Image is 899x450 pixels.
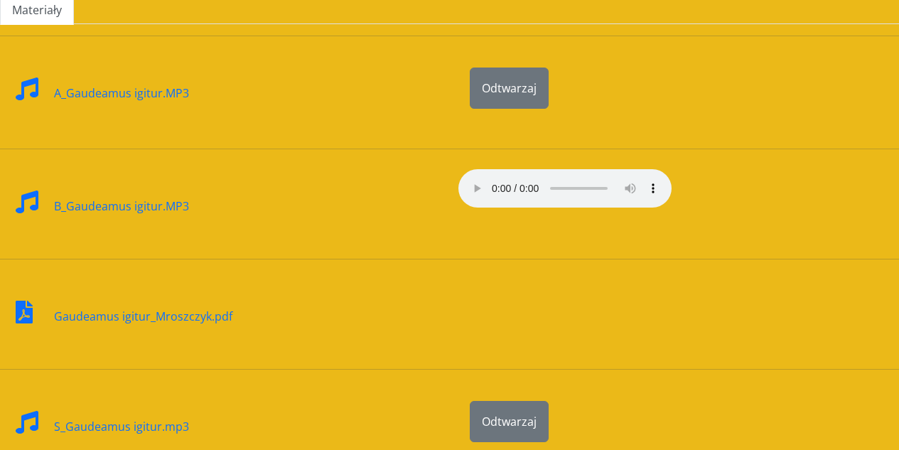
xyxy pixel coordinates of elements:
a: Gaudeamus igitur_Mroszczyk.pdf [9,279,232,341]
div: S_Gaudeamus igitur.mp3 [54,400,189,435]
a: B_Gaudeamus igitur.MP3 [9,169,189,230]
div: Gaudeamus igitur_Mroszczyk.pdf [54,290,232,325]
div: B_Gaudeamus igitur.MP3 [54,180,189,215]
span: Odtwarzaj [482,414,537,429]
button: Odtwarzaj [470,401,549,442]
span: Odtwarzaj [482,80,537,96]
a: A_Gaudeamus igitur.MP3 [9,56,189,117]
div: A_Gaudeamus igitur.MP3 [54,67,189,102]
button: Odtwarzaj [470,68,549,109]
